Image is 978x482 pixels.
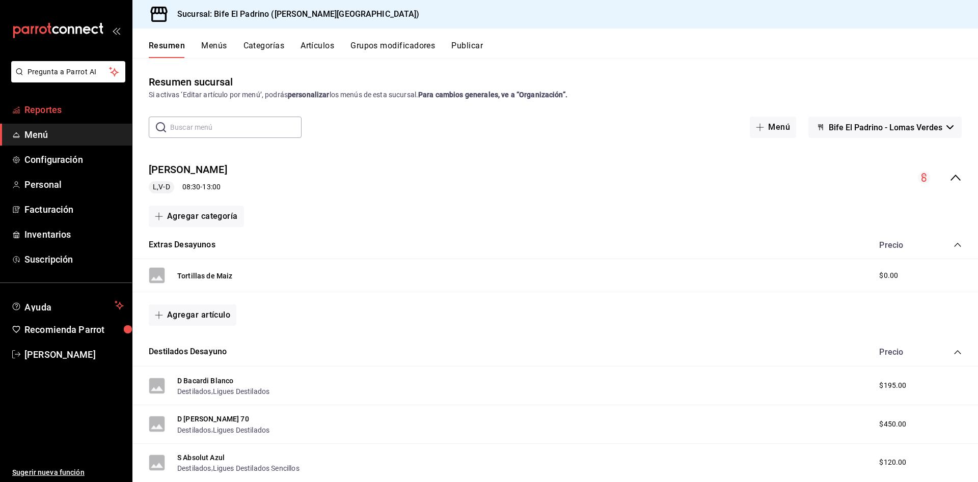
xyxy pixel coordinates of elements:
button: Tortillas de Maiz [177,271,233,281]
div: , [177,386,269,396]
span: Configuración [24,153,124,166]
span: Recomienda Parrot [24,323,124,336]
button: D Bacardi Blanco [177,376,233,386]
button: Destilados Desayuno [149,346,227,358]
button: [PERSON_NAME] [149,162,227,177]
input: Buscar menú [170,117,302,137]
button: Extras Desayunos [149,239,215,251]
button: Resumen [149,41,185,58]
span: $450.00 [879,419,906,430]
button: Ligues Destilados [213,425,270,435]
div: Si activas ‘Editar artículo por menú’, podrás los menús de esta sucursal. [149,90,962,100]
div: 08:30 - 13:00 [149,181,227,193]
button: Bife El Padrino - Lomas Verdes [808,117,962,138]
span: $120.00 [879,457,906,468]
button: Destilados [177,425,211,435]
span: Suscripción [24,252,124,266]
span: Reportes [24,103,124,117]
button: Categorías [243,41,285,58]
button: Menús [201,41,227,58]
button: Ligues Destilados Sencillos [213,463,300,473]
button: Agregar artículo [149,304,236,326]
div: Precio [869,240,934,250]
div: , [177,463,300,473]
button: Destilados [177,463,211,473]
span: $0.00 [879,270,898,281]
span: Facturación [24,203,124,216]
button: Agregar categoría [149,206,244,227]
span: Menú [24,128,124,141]
span: Bife El Padrino - Lomas Verdes [829,123,942,132]
span: Pregunta a Parrot AI [28,67,110,77]
div: Precio [869,347,934,357]
button: Publicar [451,41,483,58]
button: Grupos modificadores [350,41,435,58]
button: Destilados [177,386,211,396]
div: Resumen sucursal [149,74,233,90]
span: Personal [24,178,124,191]
button: collapse-category-row [954,241,962,249]
span: Ayuda [24,299,111,311]
span: L,V-D [149,182,174,192]
a: Pregunta a Parrot AI [7,74,125,84]
button: Artículos [301,41,334,58]
strong: Para cambios generales, ve a “Organización”. [418,91,567,99]
span: Sugerir nueva función [12,467,124,478]
h3: Sucursal: Bife El Padrino ([PERSON_NAME][GEOGRAPHIC_DATA]) [169,8,420,20]
span: Inventarios [24,228,124,241]
span: $195.00 [879,380,906,391]
button: collapse-category-row [954,348,962,356]
span: [PERSON_NAME] [24,348,124,361]
div: collapse-menu-row [132,154,978,202]
button: Pregunta a Parrot AI [11,61,125,82]
div: , [177,424,269,435]
div: navigation tabs [149,41,978,58]
button: Menú [750,117,796,138]
strong: personalizar [288,91,330,99]
button: D [PERSON_NAME] 70 [177,414,249,424]
button: Ligues Destilados [213,386,270,396]
button: open_drawer_menu [112,26,120,35]
button: S Absolut Azul [177,452,225,463]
